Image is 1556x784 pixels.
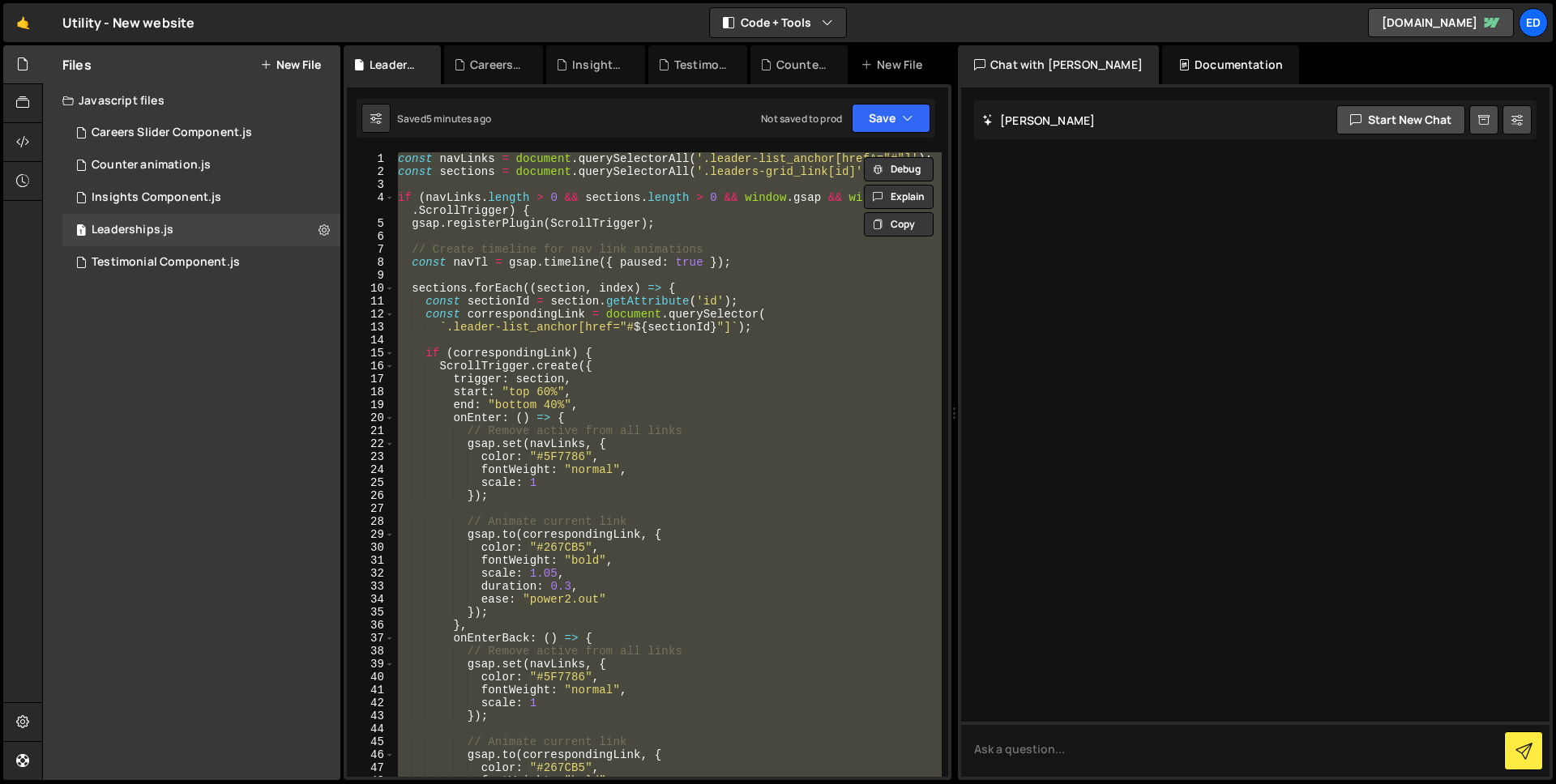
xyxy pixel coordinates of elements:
div: Saved [397,112,491,126]
div: 46 [347,748,395,761]
div: 9 [347,269,395,282]
div: 38 [347,645,395,658]
button: Start new chat [1336,105,1465,134]
div: New File [861,57,929,73]
div: 15 [347,347,395,360]
div: 22 [347,437,395,450]
div: 42 [347,697,395,709]
a: [DOMAIN_NAME] [1368,8,1514,37]
h2: [PERSON_NAME] [982,113,1095,128]
button: New File [260,58,321,71]
div: 3 [347,178,395,191]
div: Insights Component.js [92,190,221,205]
div: 20 [347,411,395,424]
div: 32 [347,567,395,580]
div: 18 [347,386,395,398]
div: 33 [347,580,395,593]
div: 1 [347,152,395,165]
div: 44 [347,722,395,735]
div: 5 [347,217,395,230]
div: 29 [347,528,395,541]
div: 2 [347,165,395,178]
button: Debug [864,157,934,181]
div: Utility - New website [62,13,194,32]
div: 6 [347,230,395,243]
div: 36 [347,619,395,632]
div: 16434/44776.js [62,214,340,246]
div: 37 [347,632,395,645]
div: 16434/44509.js [62,149,340,181]
div: 35 [347,606,395,619]
div: 39 [347,658,395,671]
div: Insights Component.js [572,57,626,73]
a: Ed [1519,8,1548,37]
div: 34 [347,593,395,606]
div: 27 [347,502,395,515]
div: 16434/44510.js [62,246,340,279]
button: Save [852,104,930,133]
div: 16434/44766.js [62,117,340,149]
div: 8 [347,256,395,269]
div: 14 [347,334,395,347]
div: 13 [347,321,395,334]
div: 43 [347,709,395,722]
div: Counter animation.js [92,158,211,173]
div: 26 [347,489,395,502]
div: 40 [347,671,395,684]
div: Counter animation.js [776,57,828,73]
div: 11 [347,295,395,308]
div: 45 [347,735,395,748]
div: 31 [347,554,395,567]
div: 47 [347,761,395,774]
div: Testimonial Component.js [92,255,240,270]
div: Documentation [1162,45,1299,84]
div: Chat with [PERSON_NAME] [958,45,1159,84]
button: Explain [864,185,934,209]
div: 24 [347,463,395,476]
div: 21 [347,424,395,437]
span: 1 [76,225,86,238]
div: Leaderships.js [92,223,173,237]
div: 5 minutes ago [426,112,491,126]
div: Careers Slider Component.js [470,57,524,73]
div: Javascript files [43,84,340,117]
div: 12 [347,308,395,321]
h2: Files [62,56,92,74]
div: 25 [347,476,395,489]
div: Not saved to prod [761,112,842,126]
button: Copy [864,212,934,236]
div: Careers Slider Component.js [92,126,252,140]
div: 19 [347,398,395,411]
div: Leaderships.js [370,57,421,73]
div: 41 [347,684,395,697]
div: Testimonial Component.js [674,57,728,73]
div: 17 [347,373,395,386]
div: 7 [347,243,395,256]
div: 4 [347,191,395,217]
div: 23 [347,450,395,463]
button: Code + Tools [710,8,846,37]
div: 10 [347,282,395,295]
div: 28 [347,515,395,528]
div: 16434/44513.js [62,181,340,214]
div: 30 [347,541,395,554]
div: 16 [347,360,395,373]
a: 🤙 [3,3,43,42]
